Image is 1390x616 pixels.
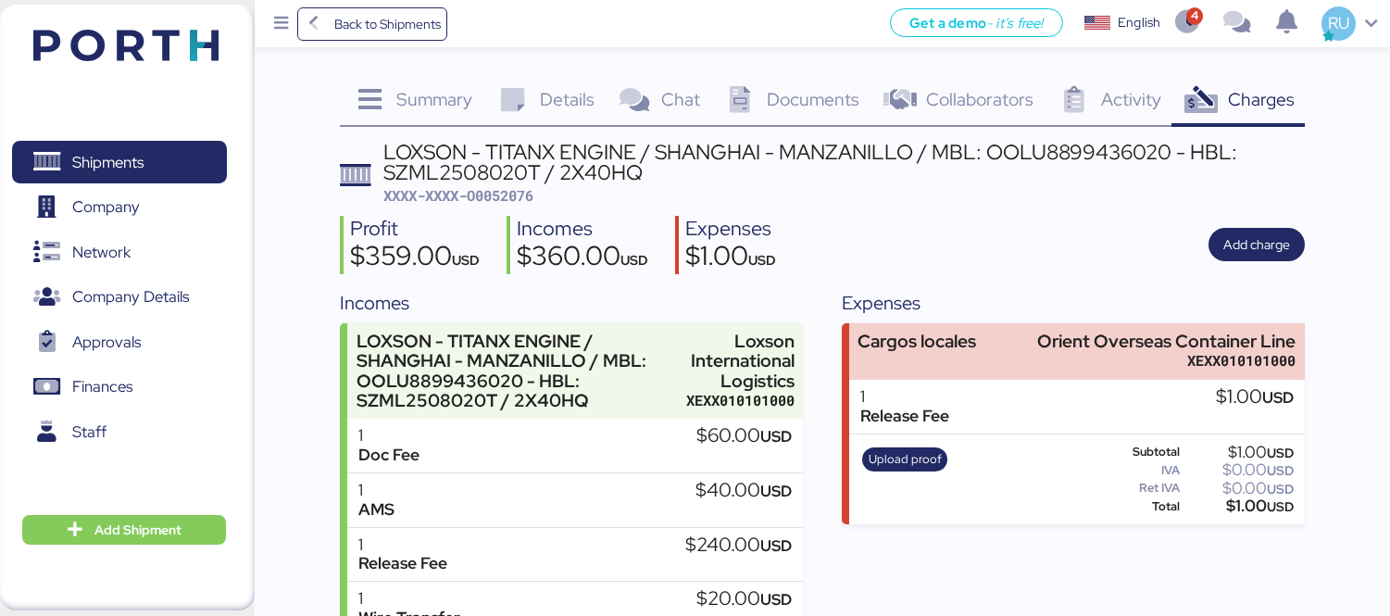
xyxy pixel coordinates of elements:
[72,373,132,400] span: Finances
[12,366,227,409] a: Finances
[72,419,106,446] span: Staff
[760,589,792,610] span: USD
[1037,332,1296,351] div: Orient Overseas Container Line
[695,481,792,501] div: $40.00
[12,141,227,183] a: Shipments
[357,332,677,410] div: LOXSON - TITANX ENGINE / SHANGHAI - MANZANILLO / MBL: OOLU8899436020 - HBL: SZML2508020T / 2X40HQ
[767,87,859,111] span: Documents
[350,243,480,274] div: $359.00
[358,481,394,500] div: 1
[22,515,226,545] button: Add Shipment
[12,410,227,453] a: Staff
[1228,87,1295,111] span: Charges
[760,535,792,556] span: USD
[358,554,447,573] div: Release Fee
[340,289,803,317] div: Incomes
[72,149,144,176] span: Shipments
[358,426,420,446] div: 1
[1101,87,1161,111] span: Activity
[1267,498,1294,515] span: USD
[696,589,792,610] div: $20.00
[1267,481,1294,497] span: USD
[12,186,227,229] a: Company
[266,8,297,40] button: Menu
[1262,387,1294,408] span: USD
[842,289,1305,317] div: Expenses
[1267,445,1294,461] span: USD
[1183,463,1294,477] div: $0.00
[1183,482,1294,496] div: $0.00
[661,87,700,111] span: Chat
[1183,446,1294,459] div: $1.00
[297,7,448,41] a: Back to Shipments
[72,329,141,356] span: Approvals
[926,87,1033,111] span: Collaborators
[696,426,792,446] div: $60.00
[12,231,227,273] a: Network
[760,481,792,501] span: USD
[1094,500,1180,513] div: Total
[1094,446,1180,459] div: Subtotal
[1037,351,1296,371] div: XEXX010101000
[1183,499,1294,513] div: $1.00
[1094,464,1180,477] div: IVA
[860,387,949,407] div: 1
[686,391,795,410] div: XEXX010101000
[1223,233,1290,256] span: Add charge
[383,142,1305,183] div: LOXSON - TITANX ENGINE / SHANGHAI - MANZANILLO / MBL: OOLU8899436020 - HBL: SZML2508020T / 2X40HQ
[12,276,227,319] a: Company Details
[1208,228,1305,261] button: Add charge
[350,216,480,243] div: Profit
[358,589,460,609] div: 1
[686,332,795,390] div: Loxson International Logistics
[334,13,441,35] span: Back to Shipments
[358,500,394,520] div: AMS
[760,426,792,446] span: USD
[620,251,648,269] span: USD
[1094,482,1180,495] div: Ret IVA
[72,283,189,310] span: Company Details
[452,251,480,269] span: USD
[94,519,182,541] span: Add Shipment
[862,447,947,471] button: Upload proof
[685,216,776,243] div: Expenses
[1216,387,1294,408] div: $1.00
[748,251,776,269] span: USD
[72,194,140,220] span: Company
[517,216,648,243] div: Incomes
[540,87,595,111] span: Details
[1118,13,1160,32] div: English
[72,239,131,266] span: Network
[358,535,447,555] div: 1
[858,332,976,351] div: Cargos locales
[12,321,227,363] a: Approvals
[1328,11,1349,35] span: RU
[685,535,792,556] div: $240.00
[869,449,942,470] span: Upload proof
[1267,462,1294,479] span: USD
[358,446,420,465] div: Doc Fee
[860,407,949,426] div: Release Fee
[685,243,776,274] div: $1.00
[383,186,533,205] span: XXXX-XXXX-O0052076
[517,243,648,274] div: $360.00
[396,87,472,111] span: Summary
